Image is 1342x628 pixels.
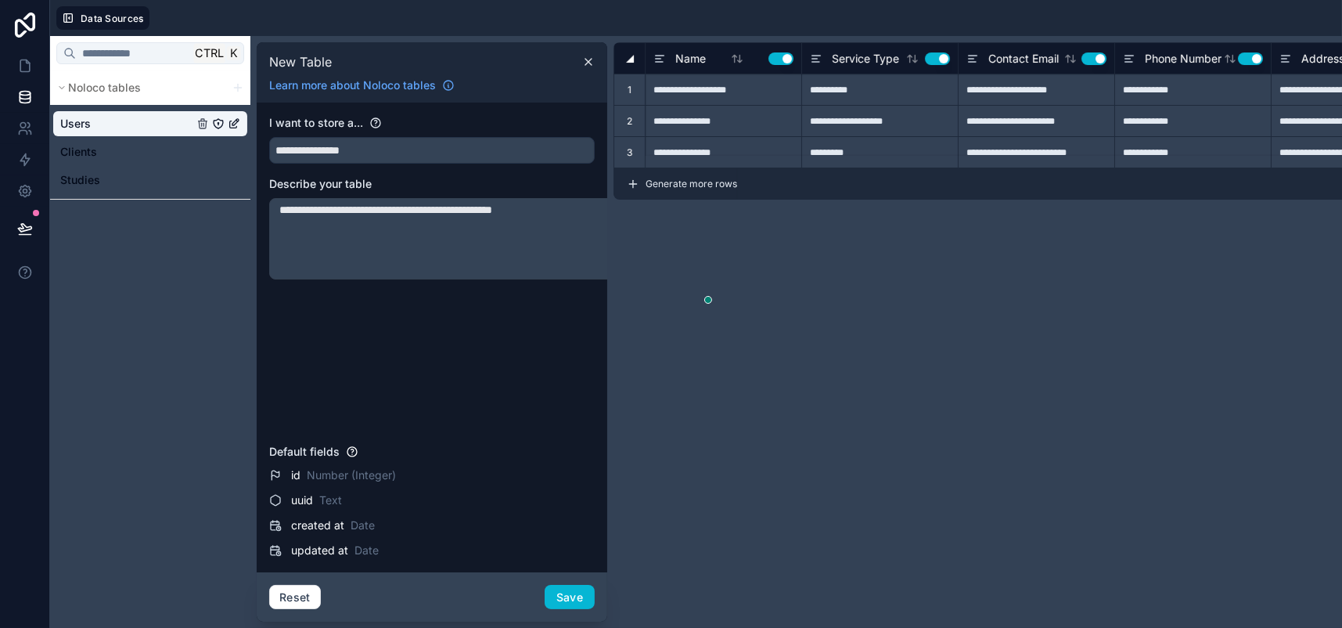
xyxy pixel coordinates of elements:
[60,172,100,188] span: Studies
[68,80,141,96] span: Noloco tables
[53,168,247,193] div: Studies
[53,111,247,136] div: Users
[613,105,645,136] div: 2
[354,543,379,558] span: Date
[613,136,645,168] div: 3
[56,6,149,30] button: Data Sources
[269,78,436,93] span: Learn more about Noloco tables
[60,144,193,160] a: Clients
[60,144,97,160] span: Clients
[291,493,313,508] span: uuid
[291,518,344,533] span: created at
[988,51,1059,67] span: Contact Email
[60,116,193,132] a: Users
[613,74,645,105] div: 1
[60,116,91,132] span: Users
[53,77,225,99] button: Noloco tables
[646,178,737,190] span: Generate more rows
[545,585,595,610] button: Save
[269,198,676,280] textarea: To enrich screen reader interactions, please activate Accessibility in Grammarly extension settings
[675,51,706,67] span: Name
[351,518,375,533] span: Date
[291,467,300,483] span: id
[269,177,372,190] span: Describe your table
[832,51,899,67] span: Service Type
[307,467,396,483] span: Number (Integer)
[319,493,342,508] span: Text
[228,48,239,59] span: K
[291,543,348,558] span: updated at
[269,585,321,610] button: Reset
[193,43,225,63] span: Ctrl
[60,172,193,188] a: Studies
[263,78,461,93] a: Learn more about Noloco tables
[269,116,363,129] span: I want to store a...
[269,445,340,458] span: Default fields
[1145,51,1221,67] span: Phone Number
[627,168,737,199] button: Generate more rows
[269,52,332,71] span: New Table
[81,13,144,24] span: Data Sources
[53,139,247,164] div: Clients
